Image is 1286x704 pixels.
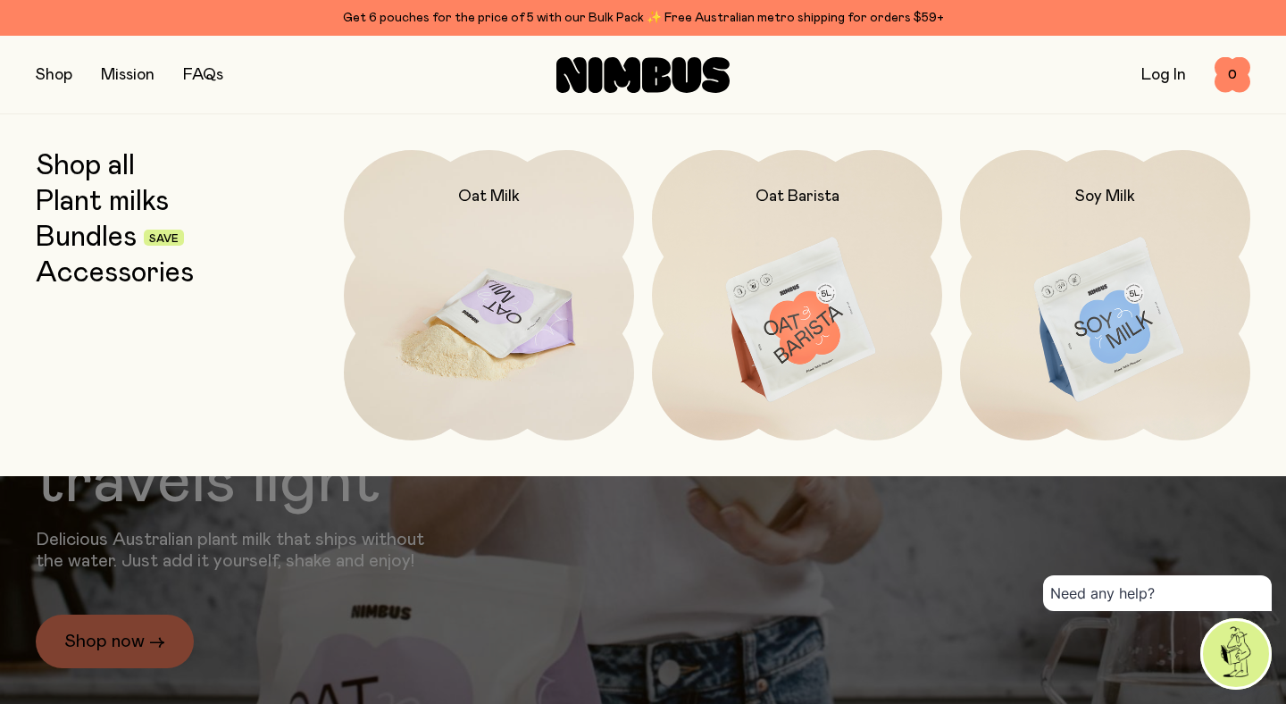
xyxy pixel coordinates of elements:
[101,67,154,83] a: Mission
[756,186,839,207] h2: Oat Barista
[1215,57,1250,93] button: 0
[458,186,520,207] h2: Oat Milk
[652,150,942,440] a: Oat Barista
[36,150,135,182] a: Shop all
[344,150,634,440] a: Oat Milk
[36,186,169,218] a: Plant milks
[36,7,1250,29] div: Get 6 pouches for the price of 5 with our Bulk Pack ✨ Free Australian metro shipping for orders $59+
[183,67,223,83] a: FAQs
[1043,575,1272,611] div: Need any help?
[1075,186,1135,207] h2: Soy Milk
[36,257,194,289] a: Accessories
[149,233,179,244] span: Save
[1203,621,1269,687] img: agent
[1141,67,1186,83] a: Log In
[36,222,137,254] a: Bundles
[960,150,1250,440] a: Soy Milk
